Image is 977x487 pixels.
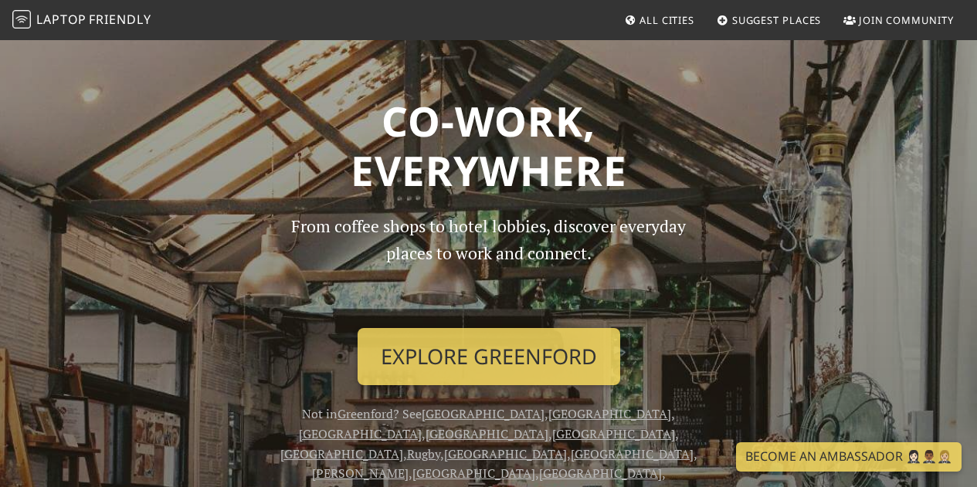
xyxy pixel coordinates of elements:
[280,445,403,462] a: [GEOGRAPHIC_DATA]
[859,13,954,27] span: Join Community
[539,465,662,482] a: [GEOGRAPHIC_DATA]
[552,425,675,442] a: [GEOGRAPHIC_DATA]
[12,10,31,29] img: LaptopFriendly
[89,11,151,28] span: Friendly
[412,465,535,482] a: [GEOGRAPHIC_DATA]
[571,445,694,462] a: [GEOGRAPHIC_DATA]
[278,213,700,316] p: From coffee shops to hotel lobbies, discover everyday places to work and connect.
[639,13,694,27] span: All Cities
[358,328,620,385] a: Explore Greenford
[618,6,701,34] a: All Cities
[338,405,393,422] a: Greenford
[407,445,440,462] a: Rugby
[548,405,671,422] a: [GEOGRAPHIC_DATA]
[426,425,548,442] a: [GEOGRAPHIC_DATA]
[732,13,822,27] span: Suggest Places
[736,442,962,472] a: Become an Ambassador 🤵🏻‍♀️🤵🏾‍♂️🤵🏼‍♀️
[422,405,544,422] a: [GEOGRAPHIC_DATA]
[299,425,422,442] a: [GEOGRAPHIC_DATA]
[58,96,920,194] h1: Co-work, Everywhere
[444,445,567,462] a: [GEOGRAPHIC_DATA]
[711,6,828,34] a: Suggest Places
[36,11,87,28] span: Laptop
[837,6,960,34] a: Join Community
[12,7,151,34] a: LaptopFriendly LaptopFriendly
[312,465,409,482] a: [PERSON_NAME]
